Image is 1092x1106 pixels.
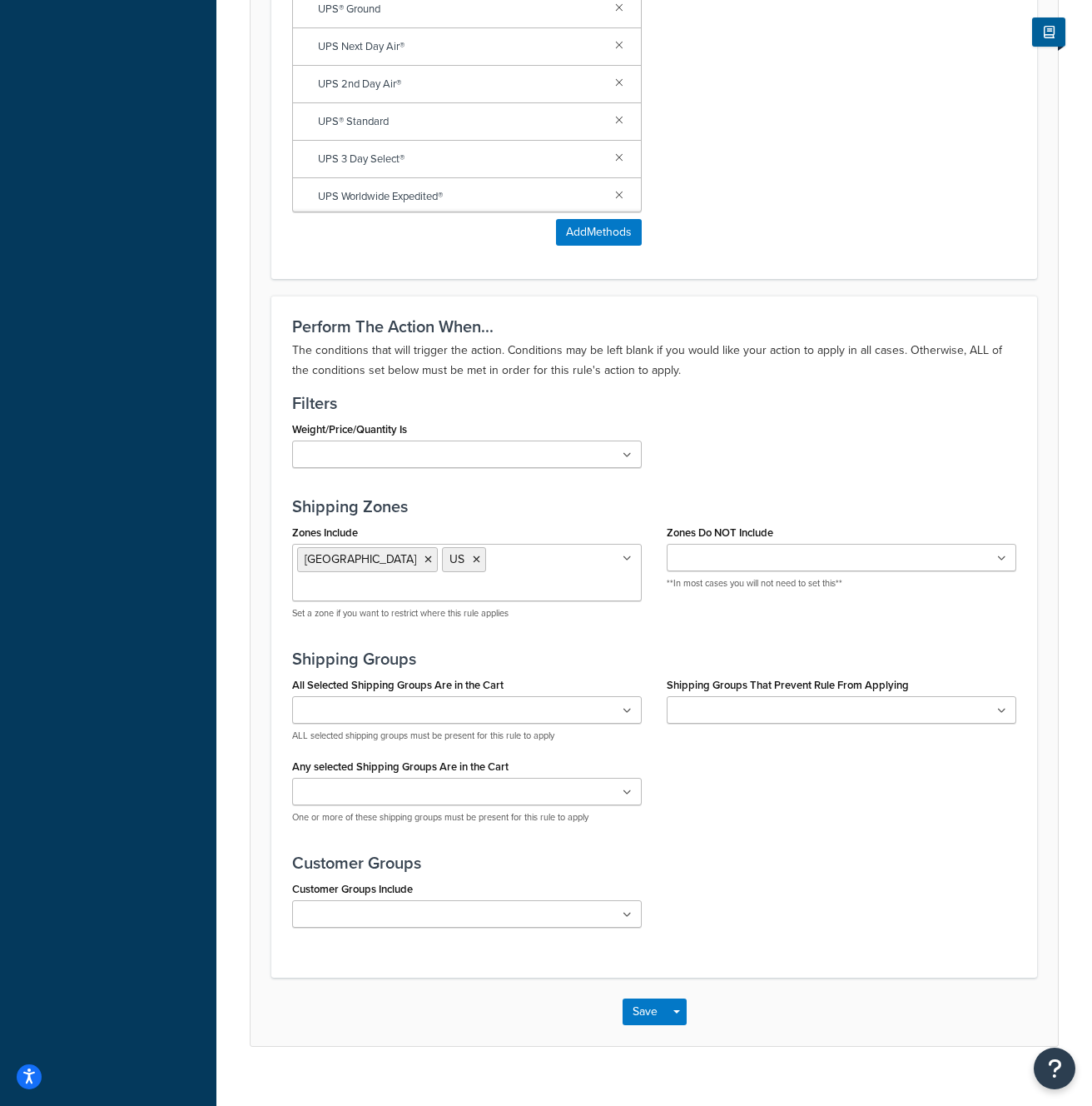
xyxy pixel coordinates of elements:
[318,110,602,133] span: UPS® Standard
[667,577,1016,590] p: **In most cases you will not need to set this**
[305,551,416,568] span: [GEOGRAPHIC_DATA]
[292,883,413,895] label: Customer Groups Include
[292,854,1016,872] h3: Customer Groups
[318,35,602,58] span: UPS Next Day Air®
[292,341,1016,381] p: The conditions that will trigger the action. Conditions may be left blank if you would like your ...
[1032,17,1065,47] button: Show Help Docs
[292,811,642,824] p: One or more of these shipping groups must be present for this rule to apply
[292,423,407,436] label: Weight/Price/Quantity Is
[292,760,509,773] label: Any selected Shipping Groups Are in the Cart
[318,72,602,96] span: UPS 2nd Day Air®
[292,526,358,539] label: Zones Include
[667,679,909,691] label: Shipping Groups That Prevent Rule From Applying
[623,999,668,1025] button: Save
[292,497,1016,516] h3: Shipping Zones
[292,317,1016,336] h3: Perform The Action When...
[318,147,602,171] span: UPS 3 Day Select®
[292,679,504,691] label: All Selected Shipping Groups Are in the Cart
[318,185,602,208] span: UPS Worldwide Expedited®
[292,607,642,620] p: Set a zone if you want to restrict where this rule applies
[667,526,773,539] label: Zones Do NOT Include
[449,551,464,568] span: US
[1034,1048,1075,1089] button: Open Resource Center
[292,394,1016,412] h3: Filters
[292,730,642,742] p: ALL selected shipping groups must be present for this rule to apply
[556,219,642,246] button: AddMethods
[292,650,1016,668] h3: Shipping Groups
